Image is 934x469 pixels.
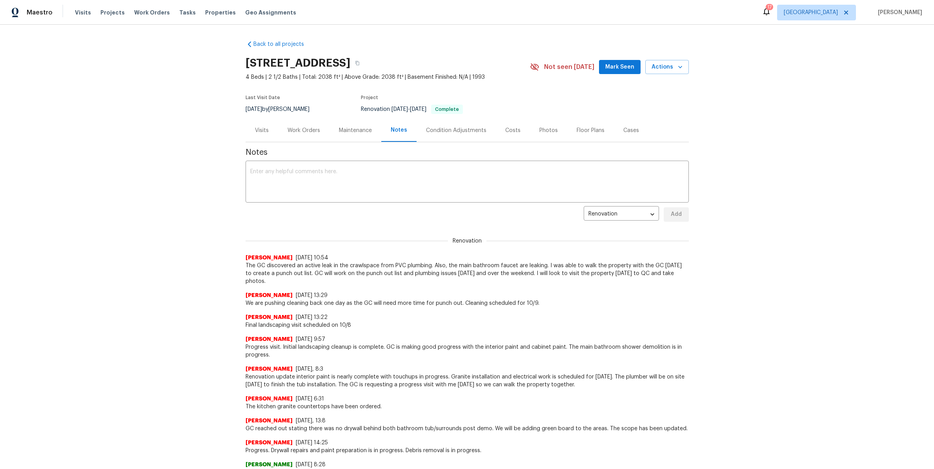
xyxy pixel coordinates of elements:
[179,10,196,15] span: Tasks
[246,417,293,425] span: [PERSON_NAME]
[246,59,350,67] h2: [STREET_ADDRESS]
[205,9,236,16] span: Properties
[391,126,407,134] div: Notes
[577,127,604,134] div: Floor Plans
[544,63,594,71] span: Not seen [DATE]
[134,9,170,16] span: Work Orders
[599,60,641,74] button: Mark Seen
[296,293,328,298] span: [DATE] 13:29
[246,148,689,156] span: Notes
[652,62,683,72] span: Actions
[296,255,328,261] span: [DATE] 10:54
[505,127,521,134] div: Costs
[296,440,328,445] span: [DATE] 14:25
[246,321,689,329] span: Final landscaping visit scheduled on 10/8
[245,9,296,16] span: Geo Assignments
[246,439,293,447] span: [PERSON_NAME]
[645,60,689,74] button: Actions
[361,107,463,112] span: Renovation
[605,62,634,72] span: Mark Seen
[246,262,689,285] span: The GC discovered an active leak in the crawlspace from PVC plumbing. Also, the main bathroom fau...
[246,373,689,389] span: Renovation update interior paint is nearly complete with touchups in progress. Granite installati...
[100,9,125,16] span: Projects
[296,418,326,424] span: [DATE], 13:8
[767,3,772,11] div: 17
[361,95,378,100] span: Project
[246,447,689,455] span: Progress. Drywall repairs and paint preparation is in progress. Debris removal is in progress.
[246,343,689,359] span: Progress visit. Initial landscaping cleanup is complete. GC is making good progress with the inte...
[246,335,293,343] span: [PERSON_NAME]
[784,9,838,16] span: [GEOGRAPHIC_DATA]
[246,461,293,469] span: [PERSON_NAME]
[296,462,326,467] span: [DATE] 8:28
[296,366,323,372] span: [DATE], 8:3
[246,403,689,411] span: The kitchen granite countertops have been ordered.
[350,56,364,70] button: Copy Address
[246,95,280,100] span: Last Visit Date
[426,127,486,134] div: Condition Adjustments
[432,107,462,112] span: Complete
[246,425,689,433] span: GC reached out stating there was no drywall behind both bathroom tub/surrounds post demo. We will...
[246,107,262,112] span: [DATE]
[246,254,293,262] span: [PERSON_NAME]
[448,237,486,245] span: Renovation
[410,107,426,112] span: [DATE]
[539,127,558,134] div: Photos
[246,292,293,299] span: [PERSON_NAME]
[623,127,639,134] div: Cases
[27,9,53,16] span: Maestro
[246,105,319,114] div: by [PERSON_NAME]
[246,299,689,307] span: We are pushing cleaning back one day as the GC will need more time for punch out. Cleaning schedu...
[246,365,293,373] span: [PERSON_NAME]
[391,107,426,112] span: -
[296,315,328,320] span: [DATE] 13:22
[584,205,659,224] div: Renovation
[288,127,320,134] div: Work Orders
[255,127,269,134] div: Visits
[246,395,293,403] span: [PERSON_NAME]
[75,9,91,16] span: Visits
[296,396,324,402] span: [DATE] 6:31
[246,313,293,321] span: [PERSON_NAME]
[246,73,530,81] span: 4 Beds | 2 1/2 Baths | Total: 2038 ft² | Above Grade: 2038 ft² | Basement Finished: N/A | 1993
[246,40,321,48] a: Back to all projects
[391,107,408,112] span: [DATE]
[339,127,372,134] div: Maintenance
[296,337,325,342] span: [DATE] 9:57
[875,9,922,16] span: [PERSON_NAME]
